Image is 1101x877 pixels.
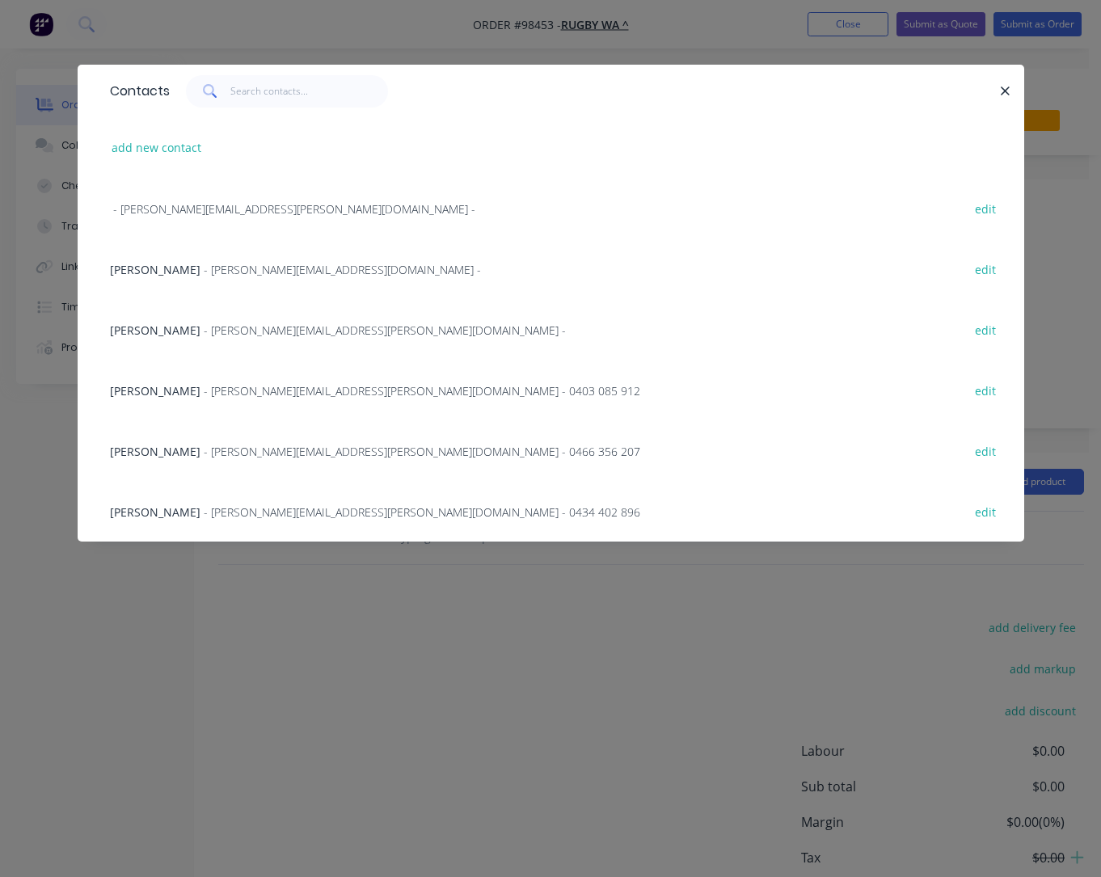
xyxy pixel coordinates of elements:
[110,504,200,520] span: [PERSON_NAME]
[204,504,640,520] span: - [PERSON_NAME][EMAIL_ADDRESS][PERSON_NAME][DOMAIN_NAME] - 0434 402 896
[110,323,200,338] span: [PERSON_NAME]
[967,197,1005,219] button: edit
[103,137,210,158] button: add new contact
[113,201,475,217] span: - [PERSON_NAME][EMAIL_ADDRESS][PERSON_NAME][DOMAIN_NAME] -
[110,262,200,277] span: [PERSON_NAME]
[967,500,1005,522] button: edit
[967,258,1005,280] button: edit
[967,379,1005,401] button: edit
[967,318,1005,340] button: edit
[967,440,1005,462] button: edit
[230,75,388,108] input: Search contacts...
[204,383,640,398] span: - [PERSON_NAME][EMAIL_ADDRESS][PERSON_NAME][DOMAIN_NAME] - 0403 085 912
[102,65,170,117] div: Contacts
[110,383,200,398] span: [PERSON_NAME]
[204,262,481,277] span: - [PERSON_NAME][EMAIL_ADDRESS][DOMAIN_NAME] -
[110,444,200,459] span: [PERSON_NAME]
[204,323,566,338] span: - [PERSON_NAME][EMAIL_ADDRESS][PERSON_NAME][DOMAIN_NAME] -
[204,444,640,459] span: - [PERSON_NAME][EMAIL_ADDRESS][PERSON_NAME][DOMAIN_NAME] - 0466 356 207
